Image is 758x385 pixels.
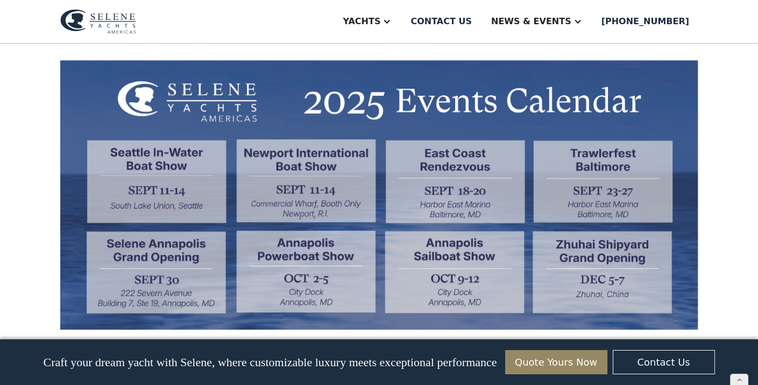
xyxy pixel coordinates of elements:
div: Yachts [343,15,380,28]
img: logo [60,9,136,34]
a: Contact Us [613,350,715,374]
div: Contact us [410,15,472,28]
div: [PHONE_NUMBER] [601,15,689,28]
p: Craft your dream yacht with Selene, where customizable luxury meets exceptional performance [43,355,497,369]
div: News & EVENTS [491,15,571,28]
a: Quote Yours Now [505,350,607,374]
